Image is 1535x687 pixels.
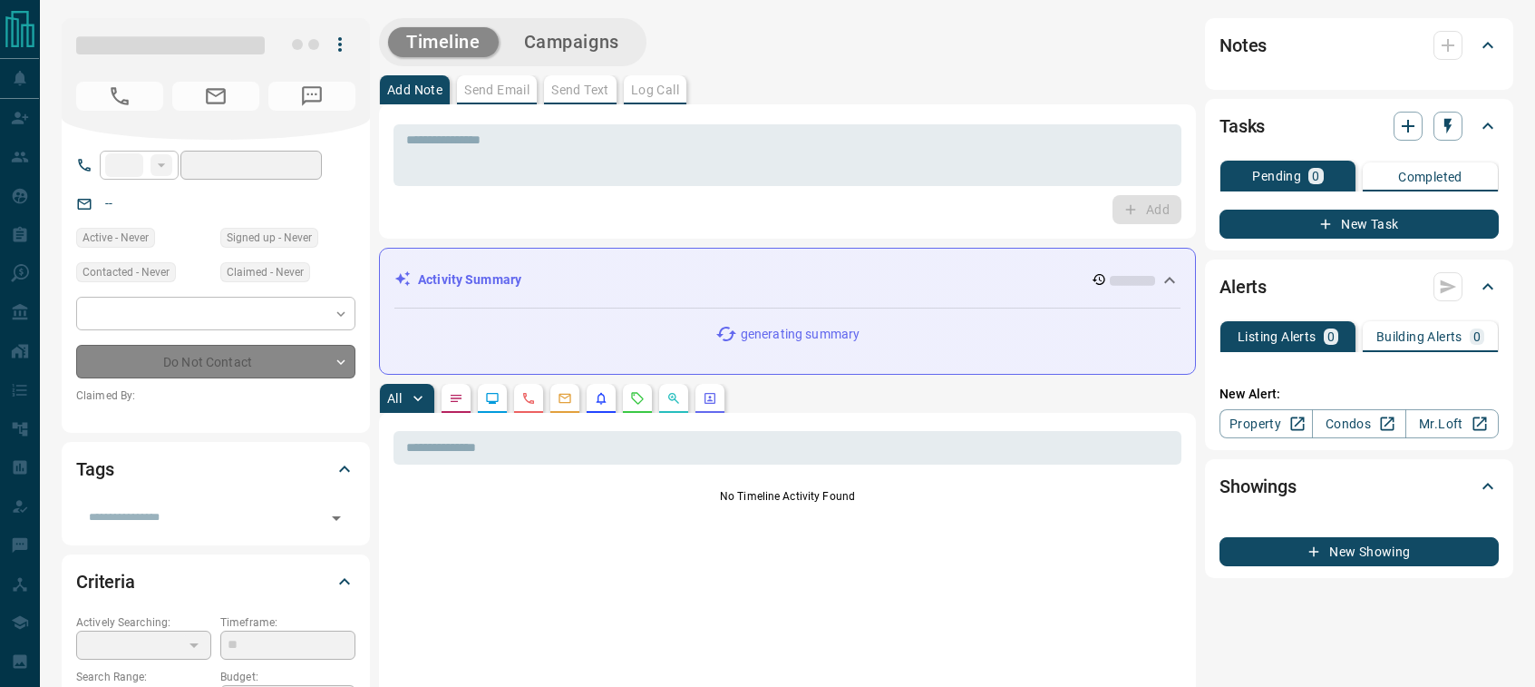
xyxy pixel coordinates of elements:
[666,391,681,406] svg: Opportunities
[1219,272,1267,301] h2: Alerts
[76,567,135,596] h2: Criteria
[1238,330,1316,343] p: Listing Alerts
[558,391,572,406] svg: Emails
[76,345,355,378] div: Do Not Contact
[1405,409,1499,438] a: Mr.Loft
[506,27,637,57] button: Campaigns
[172,82,259,111] span: No Email
[1219,24,1499,67] div: Notes
[1219,465,1499,508] div: Showings
[1219,210,1499,239] button: New Task
[387,392,402,405] p: All
[703,391,717,406] svg: Agent Actions
[1398,171,1462,183] p: Completed
[220,669,355,685] p: Budget:
[630,391,645,406] svg: Requests
[485,391,500,406] svg: Lead Browsing Activity
[1312,170,1319,182] p: 0
[1219,31,1267,60] h2: Notes
[388,27,499,57] button: Timeline
[220,614,355,631] p: Timeframe:
[1219,265,1499,309] div: Alerts
[1312,409,1405,438] a: Condos
[449,391,463,406] svg: Notes
[594,391,608,406] svg: Listing Alerts
[76,669,211,685] p: Search Range:
[76,614,211,631] p: Actively Searching:
[1219,104,1499,148] div: Tasks
[76,447,355,491] div: Tags
[521,391,536,406] svg: Calls
[387,83,442,96] p: Add Note
[1219,537,1499,566] button: New Showing
[227,229,312,247] span: Signed up - Never
[1219,472,1297,501] h2: Showings
[1473,330,1481,343] p: 0
[83,263,170,281] span: Contacted - Never
[105,196,112,211] a: --
[1219,409,1313,438] a: Property
[394,263,1180,297] div: Activity Summary
[268,82,355,111] span: No Number
[76,560,355,604] div: Criteria
[324,505,349,531] button: Open
[1252,170,1301,182] p: Pending
[83,229,149,247] span: Active - Never
[1219,112,1265,141] h2: Tasks
[393,488,1181,505] p: No Timeline Activity Found
[1376,330,1462,343] p: Building Alerts
[741,325,860,344] p: generating summary
[76,455,113,484] h2: Tags
[76,388,355,404] p: Claimed By:
[76,82,163,111] span: No Number
[418,270,521,290] p: Activity Summary
[1219,385,1499,404] p: New Alert:
[227,263,304,281] span: Claimed - Never
[1327,330,1335,343] p: 0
